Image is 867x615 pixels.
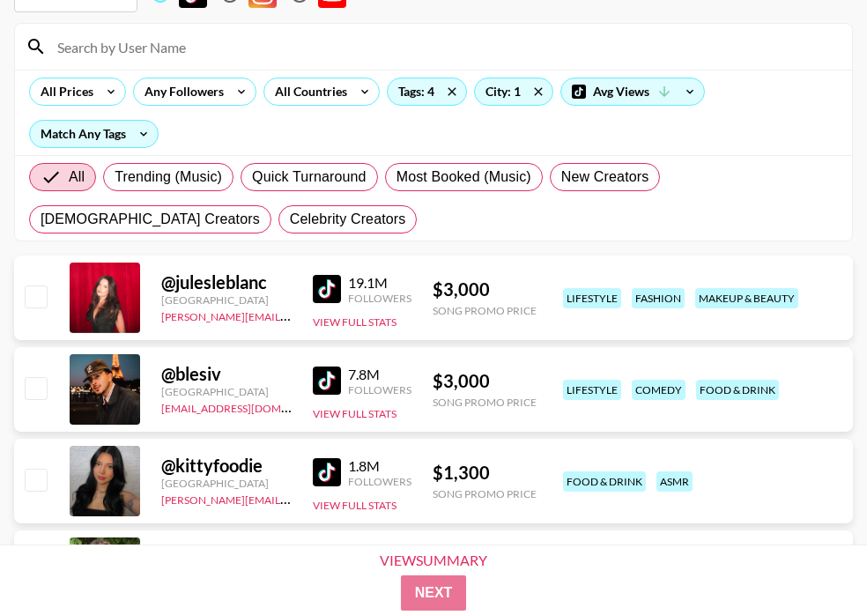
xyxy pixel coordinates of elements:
[396,167,531,188] span: Most Booked (Music)
[632,380,685,400] div: comedy
[348,475,411,488] div: Followers
[348,292,411,305] div: Followers
[433,487,537,500] div: Song Promo Price
[313,367,341,395] img: TikTok
[348,274,411,292] div: 19.1M
[433,396,537,409] div: Song Promo Price
[632,288,685,308] div: fashion
[561,78,704,105] div: Avg Views
[656,471,693,492] div: asmr
[30,121,158,147] div: Match Any Tags
[348,383,411,396] div: Followers
[695,288,798,308] div: makeup & beauty
[433,462,537,484] div: $ 1,300
[134,78,227,105] div: Any Followers
[161,490,422,507] a: [PERSON_NAME][EMAIL_ADDRESS][DOMAIN_NAME]
[161,398,338,415] a: [EMAIL_ADDRESS][DOMAIN_NAME]
[30,78,97,105] div: All Prices
[475,78,552,105] div: City: 1
[388,78,466,105] div: Tags: 4
[401,575,467,611] button: Next
[252,167,367,188] span: Quick Turnaround
[115,167,222,188] span: Trending (Music)
[41,209,260,230] span: [DEMOGRAPHIC_DATA] Creators
[779,527,846,594] iframe: Drift Widget Chat Controller
[561,167,649,188] span: New Creators
[365,552,502,568] div: View Summary
[161,477,292,490] div: [GEOGRAPHIC_DATA]
[433,370,537,392] div: $ 3,000
[161,363,292,385] div: @ blesiv
[348,457,411,475] div: 1.8M
[563,288,621,308] div: lifestyle
[161,293,292,307] div: [GEOGRAPHIC_DATA]
[161,307,422,323] a: [PERSON_NAME][EMAIL_ADDRESS][DOMAIN_NAME]
[69,167,85,188] span: All
[433,278,537,300] div: $ 3,000
[161,385,292,398] div: [GEOGRAPHIC_DATA]
[264,78,351,105] div: All Countries
[563,471,646,492] div: food & drink
[313,315,396,329] button: View Full Stats
[348,366,411,383] div: 7.8M
[563,380,621,400] div: lifestyle
[47,33,841,61] input: Search by User Name
[433,304,537,317] div: Song Promo Price
[161,455,292,477] div: @ kittyfoodie
[313,499,396,512] button: View Full Stats
[290,209,406,230] span: Celebrity Creators
[313,407,396,420] button: View Full Stats
[696,380,779,400] div: food & drink
[313,275,341,303] img: TikTok
[313,458,341,486] img: TikTok
[161,271,292,293] div: @ julesleblanc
